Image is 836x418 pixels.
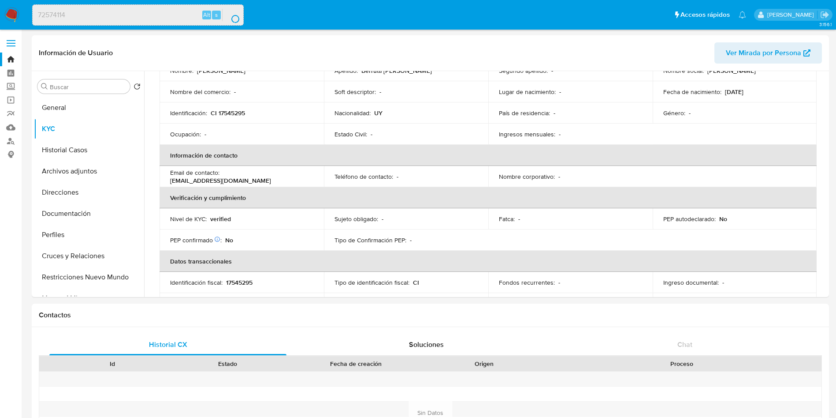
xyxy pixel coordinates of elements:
[334,109,371,117] p: Nacionalidad :
[34,139,144,161] button: Historial Casos
[225,236,233,244] p: No
[558,279,560,286] p: -
[371,130,372,138] p: -
[222,9,240,21] button: search-icon
[714,42,822,64] button: Ver Mirada por Persona
[41,83,48,90] button: Buscar
[334,279,409,286] p: Tipo de identificación fiscal :
[499,173,555,181] p: Nombre corporativo :
[726,42,801,64] span: Ver Mirada por Persona
[149,339,187,350] span: Historial CX
[34,288,144,309] button: Marcas AML
[170,109,207,117] p: Identificación :
[170,67,193,75] p: Nombre :
[559,130,561,138] p: -
[34,267,144,288] button: Restricciones Nuevo Mundo
[499,279,555,286] p: Fondos recurrentes :
[379,88,381,96] p: -
[548,359,815,368] div: Proceso
[34,97,144,118] button: General
[33,9,243,21] input: Buscar usuario o caso...
[707,67,756,75] p: [PERSON_NAME]
[160,251,817,272] th: Datos transaccionales
[374,109,383,117] p: UY
[34,203,144,224] button: Documentación
[739,11,746,19] a: Notificaciones
[170,88,230,96] p: Nombre del comercio :
[134,83,141,93] button: Volver al orden por defecto
[725,88,743,96] p: [DATE]
[382,215,383,223] p: -
[210,215,231,223] p: verified
[334,215,378,223] p: Sujeto obligado :
[558,173,560,181] p: -
[50,83,126,91] input: Buscar
[160,145,817,166] th: Información de contacto
[518,215,520,223] p: -
[499,109,550,117] p: País de residencia :
[61,359,164,368] div: Id
[234,88,236,96] p: -
[499,88,556,96] p: Lugar de nacimiento :
[226,279,253,286] p: 17545295
[719,215,727,223] p: No
[34,224,144,245] button: Perfiles
[433,359,536,368] div: Origen
[203,11,210,19] span: Alt
[160,187,817,208] th: Verificación y cumplimiento
[663,88,721,96] p: Fecha de nacimiento :
[499,67,548,75] p: Segundo apellido :
[170,130,201,138] p: Ocupación :
[334,130,367,138] p: Estado Civil :
[170,215,207,223] p: Nivel de KYC :
[559,88,561,96] p: -
[551,67,553,75] p: -
[39,49,113,57] h1: Información de Usuario
[499,130,555,138] p: Ingresos mensuales :
[722,279,724,286] p: -
[334,88,376,96] p: Soft descriptor :
[663,109,685,117] p: Género :
[176,359,279,368] div: Estado
[204,130,206,138] p: -
[689,109,691,117] p: -
[215,11,218,19] span: s
[34,245,144,267] button: Cruces y Relaciones
[767,11,817,19] p: tomas.vaya@mercadolibre.com
[170,236,222,244] p: PEP confirmado :
[34,182,144,203] button: Direcciones
[170,177,271,185] p: [EMAIL_ADDRESS][DOMAIN_NAME]
[410,236,412,244] p: -
[39,311,822,320] h1: Contactos
[170,279,223,286] p: Identificación fiscal :
[820,10,829,19] a: Salir
[663,279,719,286] p: Ingreso documental :
[413,279,419,286] p: CI
[34,118,144,139] button: KYC
[334,236,406,244] p: Tipo de Confirmación PEP :
[554,109,555,117] p: -
[292,359,420,368] div: Fecha de creación
[397,173,398,181] p: -
[409,339,444,350] span: Soluciones
[663,215,716,223] p: PEP autodeclarado :
[334,67,358,75] p: Apellido :
[197,67,245,75] p: [PERSON_NAME]
[170,169,219,177] p: Email de contacto :
[499,215,515,223] p: Fatca :
[334,173,393,181] p: Teléfono de contacto :
[211,109,245,117] p: CI 17545295
[34,161,144,182] button: Archivos adjuntos
[663,67,704,75] p: Nombre social :
[680,10,730,19] span: Accesos rápidos
[361,67,432,75] p: Berrutti [PERSON_NAME]
[677,339,692,350] span: Chat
